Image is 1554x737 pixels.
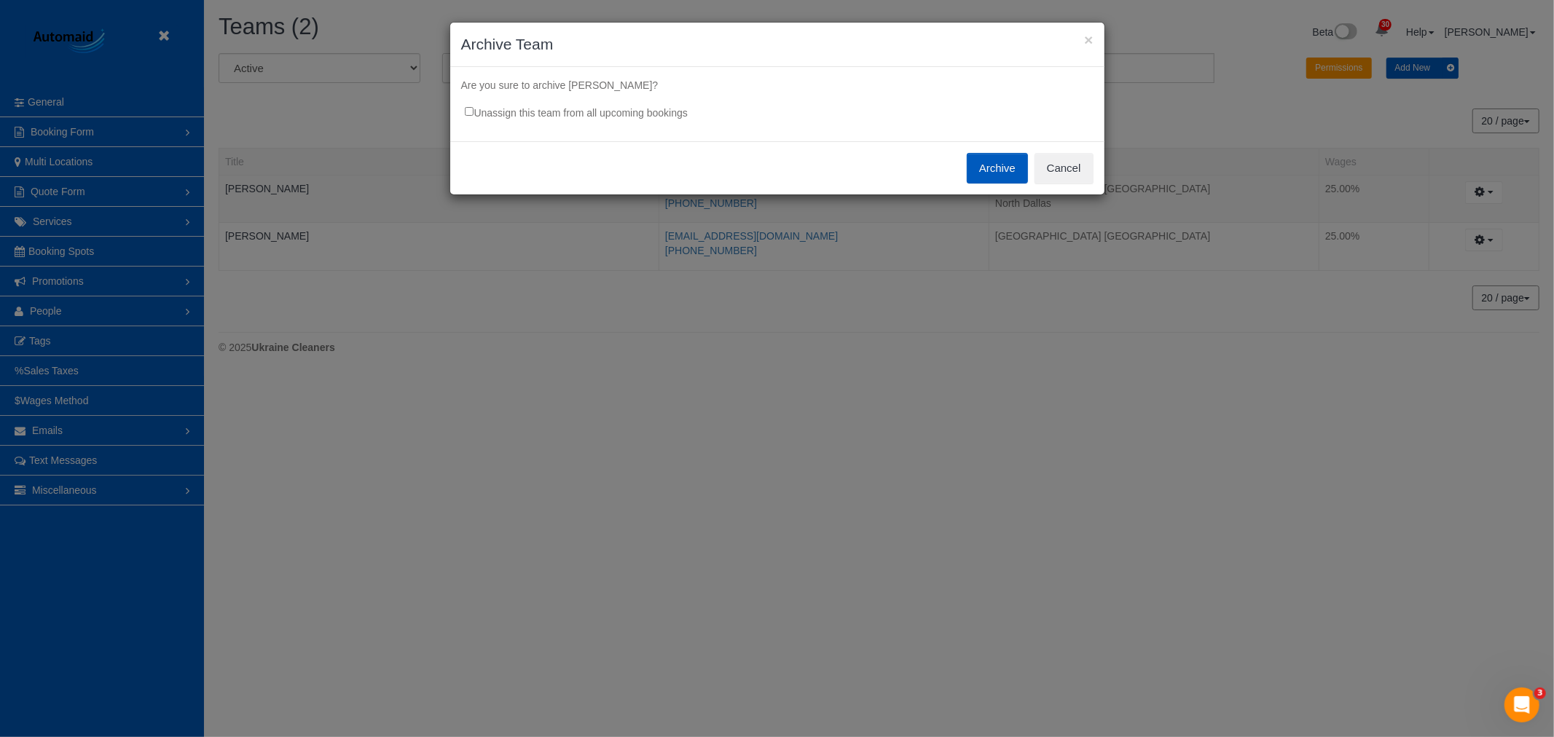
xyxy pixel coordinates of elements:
button: Cancel [1035,153,1094,184]
sui-modal: Archive Team [450,23,1104,194]
h3: Archive Team [461,33,1094,55]
iframe: Intercom live chat [1504,687,1539,722]
button: Archive [967,153,1028,184]
p: Are you sure to archive [PERSON_NAME]? [461,78,1094,92]
label: Unassign this team from all upcoming bookings [450,99,688,120]
button: × [1084,32,1093,47]
span: 3 [1534,687,1546,699]
input: Unassign this team from all upcoming bookings [465,107,474,117]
